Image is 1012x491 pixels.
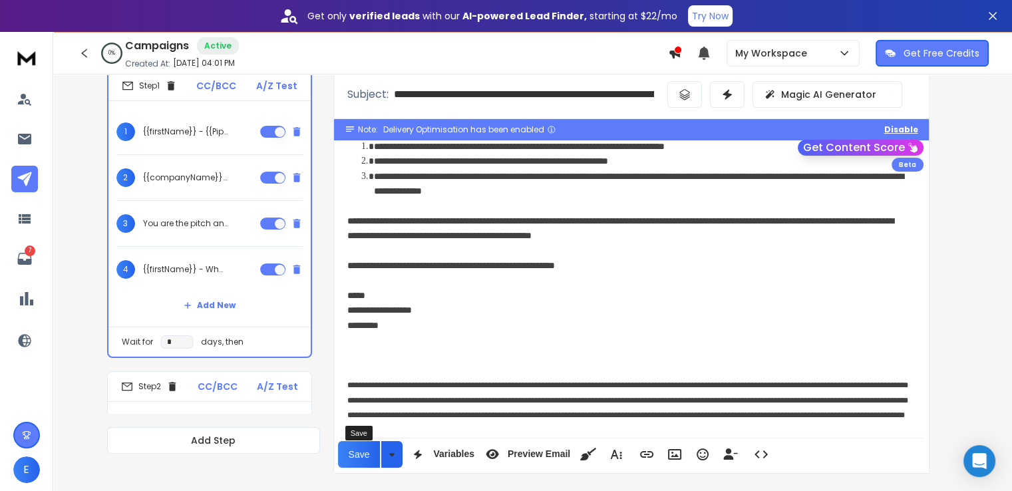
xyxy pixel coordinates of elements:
[13,45,40,70] img: logo
[662,441,687,468] button: Insert Image (Ctrl+P)
[143,264,228,275] p: {{firstName}} - What one founder did before raising.
[116,214,135,233] span: 3
[798,140,924,156] button: Get Content Score
[781,88,876,101] p: Magic AI Generator
[718,441,743,468] button: Insert Unsubscribe Link
[143,172,228,183] p: {{companyName}}: {{Ready to raise|Raising soon|is your next raise coming up|gearing up to fundrai...
[692,9,729,23] p: Try Now
[125,59,170,69] p: Created At:
[345,426,373,440] div: Save
[963,445,995,477] div: Open Intercom Messenger
[121,381,178,393] div: Step 2
[122,337,153,347] p: Wait for
[116,122,135,141] span: 1
[122,80,177,92] div: Step 1
[13,456,40,483] button: E
[11,245,38,272] a: 7
[116,260,135,279] span: 4
[197,37,239,55] div: Active
[405,441,477,468] button: Variables
[876,40,989,67] button: Get Free Credits
[143,218,228,229] p: You are the pitch and the problem!
[576,441,601,468] button: Clean HTML
[358,124,378,135] span: Note:
[107,70,312,358] li: Step1CC/BCCA/Z Test1{{firstName}} - {{Pipeline Panic Button|Fix Your Funnel|Struggling Pipeline? ...
[347,86,389,102] p: Subject:
[904,47,979,60] p: Get Free Credits
[256,79,297,92] p: A/Z Test
[143,126,228,137] p: {{firstName}} - {{Pipeline Panic Button|Fix Your Funnel|Struggling Pipeline? Read This}}
[690,441,715,468] button: Emoticons
[125,38,189,54] h1: Campaigns
[307,9,677,23] p: Get only with our starting at $22/mo
[257,380,298,393] p: A/Z Test
[383,124,556,135] div: Delivery Optimisation has been enabled
[173,292,246,319] button: Add New
[892,158,924,172] div: Beta
[688,5,733,27] button: Try Now
[108,49,115,57] p: 0 %
[430,448,477,460] span: Variables
[338,441,381,468] button: Save
[634,441,659,468] button: Insert Link (Ctrl+K)
[349,9,420,23] strong: verified leads
[749,441,774,468] button: Code View
[25,245,35,256] p: 7
[198,380,238,393] p: CC/BCC
[462,9,587,23] strong: AI-powered Lead Finder,
[735,47,812,60] p: My Workspace
[884,124,918,135] button: Disable
[173,58,235,69] p: [DATE] 04:01 PM
[480,441,573,468] button: Preview Email
[603,441,629,468] button: More Text
[201,337,244,347] p: days, then
[505,448,573,460] span: Preview Email
[107,427,320,454] button: Add Step
[116,168,135,187] span: 2
[753,81,902,108] button: Magic AI Generator
[196,79,236,92] p: CC/BCC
